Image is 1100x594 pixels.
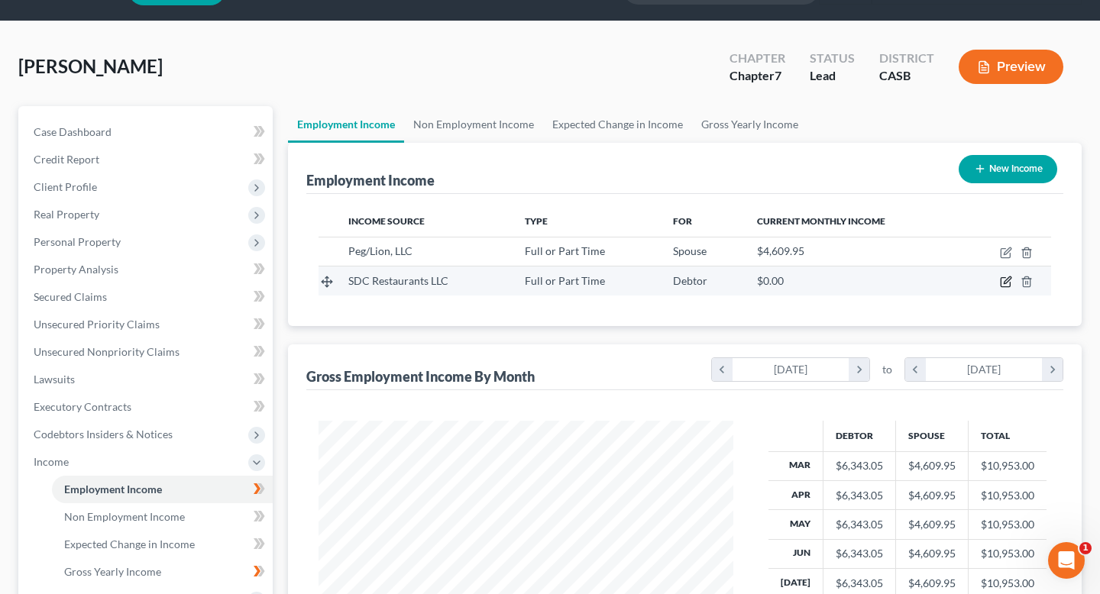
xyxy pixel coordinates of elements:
span: to [882,362,892,377]
td: $10,953.00 [968,539,1047,568]
span: Executory Contracts [34,400,131,413]
span: Credit Report [34,153,99,166]
span: Income Source [348,215,425,227]
button: New Income [959,155,1057,183]
div: $4,609.95 [908,488,956,503]
div: [DATE] [926,358,1043,381]
div: $4,609.95 [908,576,956,591]
div: Gross Employment Income By Month [306,367,535,386]
th: Apr [768,480,823,509]
div: $4,609.95 [908,546,956,561]
span: Secured Claims [34,290,107,303]
td: $10,953.00 [968,451,1047,480]
span: Gross Yearly Income [64,565,161,578]
a: Expected Change in Income [543,106,692,143]
iframe: Intercom live chat [1048,542,1085,579]
span: Full or Part Time [525,244,605,257]
span: $4,609.95 [757,244,804,257]
a: Secured Claims [21,283,273,311]
i: chevron_right [1042,358,1063,381]
i: chevron_left [905,358,926,381]
span: [PERSON_NAME] [18,55,163,77]
span: Employment Income [64,483,162,496]
a: Expected Change in Income [52,531,273,558]
span: Expected Change in Income [64,538,195,550]
div: $4,609.95 [908,517,956,532]
span: 1 [1079,542,1092,554]
span: Real Property [34,208,99,221]
span: Full or Part Time [525,274,605,287]
th: Debtor [823,421,895,451]
a: Case Dashboard [21,118,273,146]
button: Preview [959,50,1063,84]
th: Mar [768,451,823,480]
th: Total [968,421,1047,451]
a: Unsecured Nonpriority Claims [21,338,273,366]
span: 7 [775,68,781,82]
span: Personal Property [34,235,121,248]
span: Income [34,455,69,468]
span: Unsecured Nonpriority Claims [34,345,180,358]
span: SDC Restaurants LLC [348,274,448,287]
a: Non Employment Income [404,106,543,143]
a: Unsecured Priority Claims [21,311,273,338]
div: Chapter [730,50,785,67]
a: Lawsuits [21,366,273,393]
a: Employment Income [288,106,404,143]
span: Current Monthly Income [757,215,885,227]
span: Debtor [673,274,707,287]
a: Gross Yearly Income [692,106,807,143]
span: Spouse [673,244,707,257]
div: $6,343.05 [836,458,883,473]
a: Credit Report [21,146,273,173]
span: Type [525,215,548,227]
span: $0.00 [757,274,784,287]
i: chevron_left [712,358,733,381]
a: Executory Contracts [21,393,273,421]
span: Peg/Lion, LLC [348,244,412,257]
div: Status [810,50,855,67]
div: District [879,50,934,67]
a: Property Analysis [21,256,273,283]
span: Codebtors Insiders & Notices [34,428,173,441]
th: Spouse [895,421,968,451]
span: Case Dashboard [34,125,112,138]
a: Employment Income [52,476,273,503]
span: For [673,215,692,227]
td: $10,953.00 [968,510,1047,539]
span: Property Analysis [34,263,118,276]
span: Unsecured Priority Claims [34,318,160,331]
div: CASB [879,67,934,85]
a: Non Employment Income [52,503,273,531]
div: Chapter [730,67,785,85]
div: $6,343.05 [836,576,883,591]
div: Lead [810,67,855,85]
i: chevron_right [849,358,869,381]
a: Gross Yearly Income [52,558,273,586]
th: May [768,510,823,539]
div: $6,343.05 [836,517,883,532]
span: Client Profile [34,180,97,193]
span: Non Employment Income [64,510,185,523]
th: Jun [768,539,823,568]
div: $6,343.05 [836,546,883,561]
div: $6,343.05 [836,488,883,503]
div: Employment Income [306,171,435,189]
div: [DATE] [733,358,849,381]
div: $4,609.95 [908,458,956,473]
td: $10,953.00 [968,480,1047,509]
span: Lawsuits [34,373,75,386]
